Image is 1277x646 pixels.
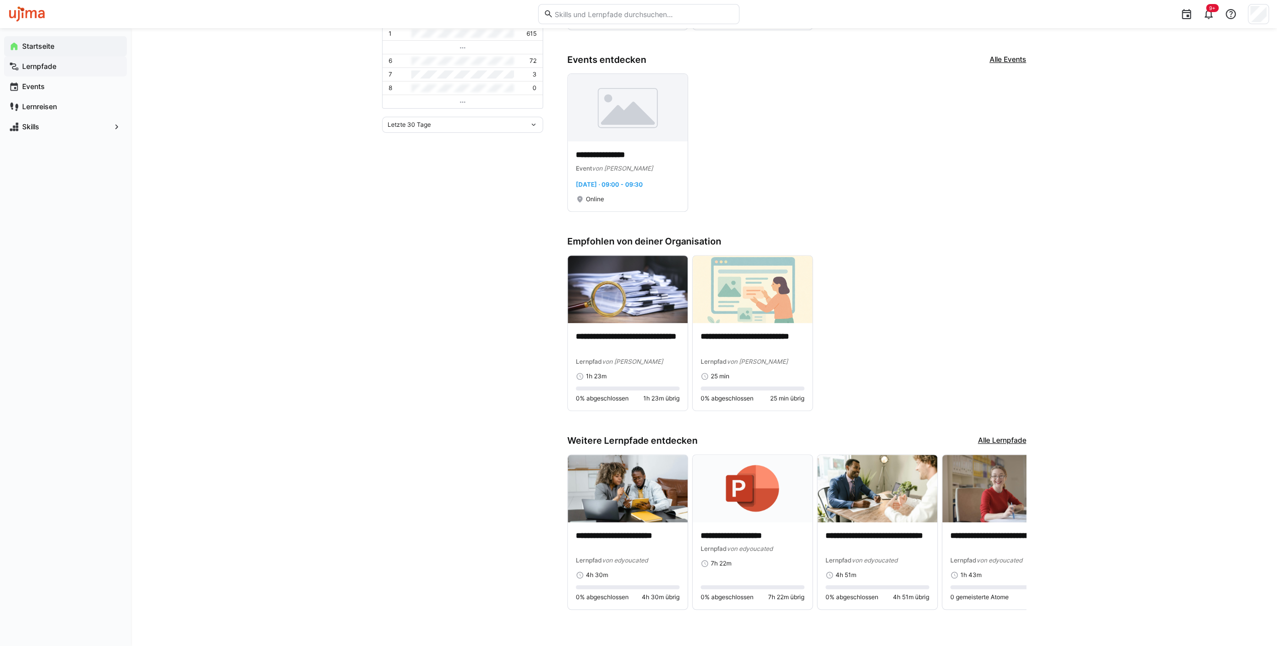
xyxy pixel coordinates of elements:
span: 25 min übrig [770,394,804,402]
img: image [568,256,688,323]
span: von [PERSON_NAME] [592,165,653,172]
span: 0% abgeschlossen [825,593,878,601]
span: Lernpfad [701,545,727,552]
span: Lernpfad [576,358,602,365]
img: image [568,74,688,141]
span: 4h 30m [586,571,608,579]
span: 0% abgeschlossen [701,394,754,402]
span: 1h 43m [960,571,982,579]
p: 3 [533,70,537,78]
h3: Weitere Lernpfade entdecken [567,435,698,446]
span: Lernpfad [825,556,852,564]
span: von edyoucated [976,556,1022,564]
span: 4h 51m übrig [893,593,929,601]
span: [DATE] · 09:00 - 09:30 [576,181,643,188]
img: image [817,455,937,522]
span: 1h 23m übrig [643,394,680,402]
p: 8 [389,84,392,92]
p: 0 [533,84,537,92]
p: 7 [389,70,392,78]
span: Lernpfad [701,358,727,365]
p: 6 [389,57,392,65]
span: Lernpfad [576,556,602,564]
span: 0% abgeschlossen [576,593,629,601]
p: 72 [530,57,537,65]
span: von edyoucated [727,545,773,552]
span: 7h 22m übrig [768,593,804,601]
p: 1 [389,30,392,38]
span: 1h 23m [586,372,607,380]
span: von edyoucated [602,556,648,564]
span: Letzte 30 Tage [388,121,431,129]
img: image [693,256,812,323]
span: 9+ [1209,5,1216,11]
a: Alle Events [990,54,1026,65]
h3: Events entdecken [567,54,646,65]
h3: Empfohlen von deiner Organisation [567,236,1026,247]
span: Event [576,165,592,172]
span: 4h 51m [836,571,856,579]
span: 7h 22m [711,559,731,568]
p: 615 [527,30,537,38]
img: image [942,455,1062,522]
span: 0% abgeschlossen [576,394,629,402]
span: von [PERSON_NAME] [727,358,788,365]
img: image [568,455,688,522]
img: image [693,455,812,522]
span: 0 gemeisterte Atome [950,593,1009,601]
span: von [PERSON_NAME] [602,358,663,365]
span: 25 min [711,372,729,380]
a: Alle Lernpfade [978,435,1026,446]
input: Skills und Lernpfade durchsuchen… [553,10,733,19]
span: Lernpfad [950,556,976,564]
span: Online [586,195,604,203]
span: von edyoucated [852,556,897,564]
span: 4h 30m übrig [642,593,680,601]
span: 0% abgeschlossen [701,593,754,601]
